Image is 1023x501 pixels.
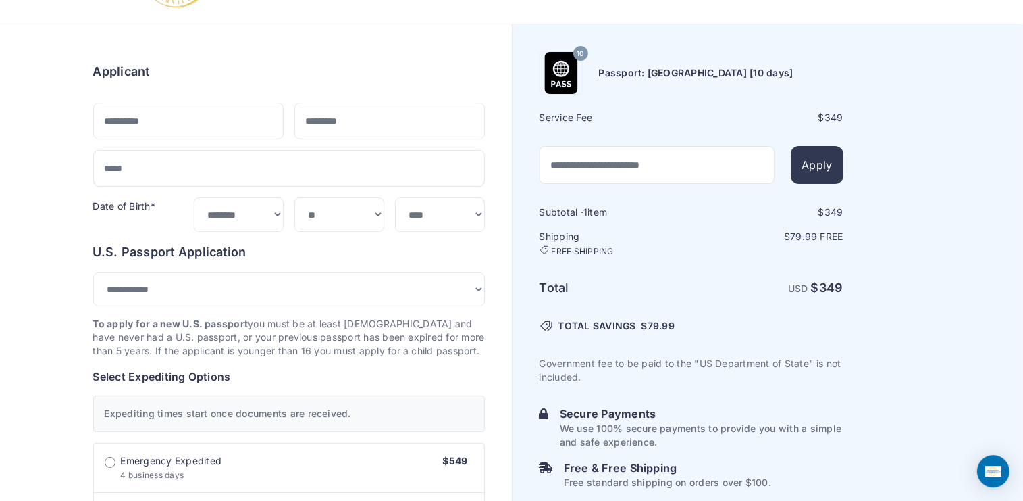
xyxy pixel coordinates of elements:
[93,243,485,262] h6: U.S. Passport Application
[577,45,583,63] span: 10
[443,455,468,467] span: $549
[93,368,485,385] h6: Select Expediting Options
[540,111,690,124] h6: Service Fee
[552,246,614,257] span: FREE SHIPPING
[121,454,222,468] span: Emergency Expedited
[824,112,843,123] span: 349
[693,230,843,243] p: $
[560,406,843,422] h6: Secure Payments
[819,281,843,295] span: 349
[648,320,675,331] span: 79.99
[560,422,843,449] p: We use 100% secure payments to provide you with a simple and safe experience.
[540,52,582,94] img: Product Name
[93,317,485,358] p: you must be at least [DEMOGRAPHIC_DATA] and have never had a U.S. passport, or your previous pass...
[93,396,485,432] div: Expediting times start once documents are received.
[564,476,771,490] p: Free standard shipping on orders over $100.
[820,231,843,242] span: Free
[583,206,587,218] span: 1
[824,206,843,218] span: 349
[790,231,817,242] span: 79.99
[558,319,636,333] span: TOTAL SAVINGS
[93,200,155,212] label: Date of Birth*
[599,66,793,80] h6: Passport: [GEOGRAPHIC_DATA] [10 days]
[540,230,690,257] h6: Shipping
[540,357,843,384] p: Government fee to be paid to the "US Department of State" is not included.
[641,319,675,333] span: $
[93,318,248,329] strong: To apply for a new U.S. passport
[811,281,843,295] strong: $
[693,111,843,124] div: $
[93,62,150,81] h6: Applicant
[693,206,843,219] div: $
[121,470,184,480] span: 4 business days
[977,455,1009,487] div: Open Intercom Messenger
[540,206,690,219] h6: Subtotal · item
[788,283,808,294] span: USD
[791,146,843,184] button: Apply
[564,460,771,476] h6: Free & Free Shipping
[540,279,690,297] h6: Total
